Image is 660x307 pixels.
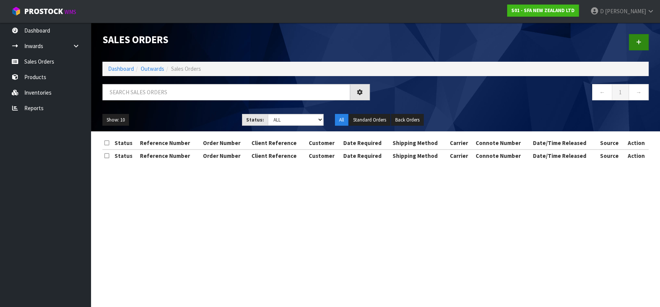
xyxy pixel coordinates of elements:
button: All [335,114,348,126]
a: Outwards [141,65,164,72]
th: Customer [307,150,341,162]
input: Search sales orders [102,84,350,100]
th: Client Reference [249,150,306,162]
th: Action [624,137,649,149]
a: ← [592,84,612,100]
button: Back Orders [391,114,424,126]
th: Client Reference [249,137,306,149]
nav: Page navigation [381,84,649,103]
small: WMS [64,8,76,16]
span: [PERSON_NAME] [605,8,646,15]
th: Source [598,150,624,162]
th: Date Required [341,150,391,162]
span: Sales Orders [171,65,201,72]
th: Connote Number [474,137,531,149]
th: Source [598,137,624,149]
a: Dashboard [108,65,134,72]
th: Date/Time Released [531,150,598,162]
button: Show: 10 [102,114,129,126]
th: Date/Time Released [531,137,598,149]
th: Date Required [341,137,391,149]
th: Shipping Method [391,137,448,149]
th: Status [113,137,138,149]
th: Reference Number [138,150,201,162]
th: Connote Number [474,150,531,162]
span: ProStock [24,6,63,16]
span: D [600,8,604,15]
th: Customer [307,137,341,149]
a: 1 [612,84,629,100]
th: Carrier [448,150,474,162]
h1: Sales Orders [102,34,370,45]
th: Order Number [201,150,250,162]
strong: Status: [246,117,264,123]
button: Standard Orders [349,114,390,126]
th: Status [113,150,138,162]
th: Order Number [201,137,250,149]
img: cube-alt.png [11,6,21,16]
a: → [629,84,649,100]
th: Shipping Method [391,150,448,162]
th: Reference Number [138,137,201,149]
th: Action [624,150,649,162]
strong: S01 - SFA NEW ZEALAND LTD [511,7,575,14]
th: Carrier [448,137,474,149]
